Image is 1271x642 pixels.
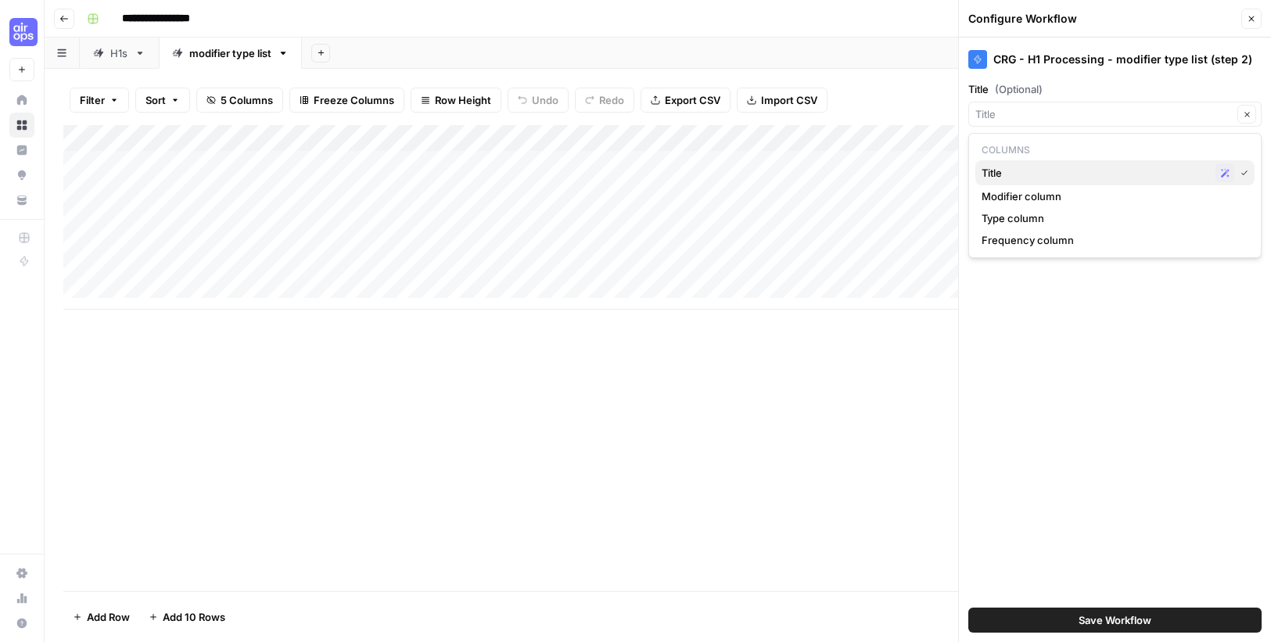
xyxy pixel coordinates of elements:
span: Title [982,165,1209,181]
p: Columns [975,140,1255,160]
button: Workspace: Cohort 5 [9,13,34,52]
span: Freeze Columns [314,92,394,108]
button: Row Height [411,88,501,113]
button: Add Row [63,604,139,629]
span: Sort [145,92,166,108]
a: Opportunities [9,163,34,188]
button: Filter [70,88,129,113]
button: Redo [575,88,634,113]
button: Add 10 Rows [139,604,235,629]
img: Cohort 5 Logo [9,18,38,46]
a: Home [9,88,34,113]
span: Save Workflow [1079,612,1151,628]
a: Your Data [9,188,34,213]
span: Row Height [435,92,491,108]
a: Browse [9,113,34,138]
span: Redo [599,92,624,108]
span: Add 10 Rows [163,609,225,625]
label: Title [968,81,1262,97]
button: Freeze Columns [289,88,404,113]
a: Usage [9,586,34,611]
span: Undo [532,92,558,108]
span: Import CSV [761,92,817,108]
input: Title [975,106,1233,122]
span: Type column [982,210,1242,226]
button: Help + Support [9,611,34,636]
button: Save Workflow [968,608,1262,633]
button: Import CSV [737,88,828,113]
span: Frequency column [982,232,1242,248]
button: Undo [508,88,569,113]
span: Export CSV [665,92,720,108]
button: 5 Columns [196,88,283,113]
div: H1s [110,45,128,61]
span: (Optional) [995,81,1043,97]
div: modifier type list [189,45,271,61]
span: Modifier column [982,188,1242,204]
span: 5 Columns [221,92,273,108]
a: Settings [9,561,34,586]
button: Sort [135,88,190,113]
span: Add Row [87,609,130,625]
a: modifier type list [159,38,302,69]
a: H1s [80,38,159,69]
a: Insights [9,138,34,163]
span: Filter [80,92,105,108]
button: Export CSV [641,88,731,113]
div: CRG - H1 Processing - modifier type list (step 2) [968,50,1262,69]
